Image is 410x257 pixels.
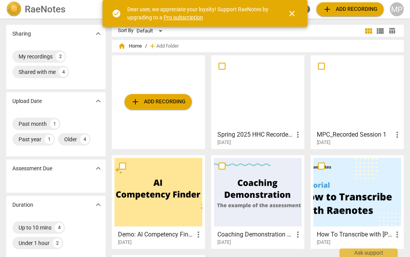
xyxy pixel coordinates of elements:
[313,158,401,245] a: How To Transcribe with [PERSON_NAME][DATE]
[217,230,293,239] h3: Coaching Demonstration (Example)
[137,25,165,37] div: Default
[94,29,103,38] span: expand_more
[112,9,121,18] span: check_circle
[217,139,231,146] span: [DATE]
[92,199,104,211] button: Show more
[194,230,203,239] span: more_vert
[317,130,393,139] h3: MPC_Recorded Session 1
[6,2,22,17] img: Logo
[53,238,62,248] div: 2
[217,239,231,246] span: [DATE]
[59,67,68,77] div: 4
[317,239,330,246] span: [DATE]
[293,130,302,139] span: more_vert
[118,42,126,50] span: home
[56,52,65,61] div: 2
[94,164,103,173] span: expand_more
[149,42,156,50] span: add
[156,43,179,49] span: Add folder
[125,94,192,110] button: Upload
[131,97,140,106] span: add
[19,68,56,76] div: Shared with me
[316,2,384,16] button: Upload
[323,5,378,14] span: Add recording
[118,239,132,246] span: [DATE]
[12,30,31,38] p: Sharing
[19,239,50,247] div: Under 1 hour
[92,163,104,174] button: Show more
[64,135,77,143] div: Older
[94,200,103,209] span: expand_more
[145,43,147,49] span: /
[118,28,133,34] div: Sort By
[94,96,103,106] span: expand_more
[19,120,47,128] div: Past month
[25,4,65,15] h2: RaeNotes
[293,230,302,239] span: more_vert
[131,97,186,106] span: Add recording
[386,25,398,37] button: Table view
[50,119,59,128] div: 1
[313,58,401,146] a: MPC_Recorded Session 1[DATE]
[340,248,398,257] div: Ask support
[364,26,373,36] span: view_module
[127,5,273,21] div: Dear user, we appreciate your loyalty! Support RaeNotes by upgrading to a
[92,28,104,39] button: Show more
[317,139,330,146] span: [DATE]
[55,223,64,232] div: 4
[214,158,302,245] a: Coaching Demonstration (Example)[DATE]
[214,58,302,146] a: Spring 2025 HHC Recorded Session 2[DATE]
[376,26,385,36] span: view_list
[19,224,51,231] div: Up to 10 mins
[164,14,203,21] a: Pro subscription
[287,9,297,18] span: close
[393,230,402,239] span: more_vert
[393,130,402,139] span: more_vert
[80,135,89,144] div: 4
[374,25,386,37] button: List view
[323,5,332,14] span: add
[19,53,53,60] div: My recordings
[114,158,202,245] a: Demo: AI Competency Finder[DATE]
[388,27,396,34] span: table_chart
[118,42,142,50] span: Home
[390,2,404,16] button: MP
[6,2,104,17] a: LogoRaeNotes
[118,230,194,239] h3: Demo: AI Competency Finder
[12,164,52,173] p: Assessment Due
[12,97,42,105] p: Upload Date
[317,230,393,239] h3: How To Transcribe with RaeNotes
[217,130,293,139] h3: Spring 2025 HHC Recorded Session 2
[92,95,104,107] button: Show more
[363,25,374,37] button: Tile view
[283,4,301,23] button: Close
[44,135,54,144] div: 1
[12,201,33,209] p: Duration
[19,135,41,143] div: Past year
